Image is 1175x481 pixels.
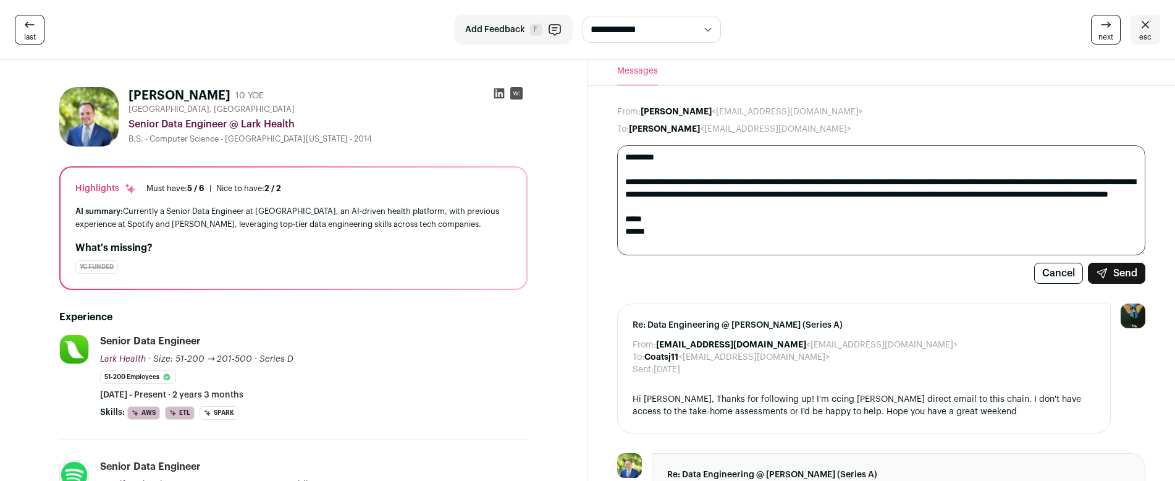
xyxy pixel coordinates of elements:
dt: To: [633,351,644,364]
b: [PERSON_NAME] [641,108,712,116]
span: 2 / 2 [264,184,281,192]
dd: <[EMAIL_ADDRESS][DOMAIN_NAME]> [656,339,958,351]
div: Highlights [75,182,137,195]
button: Cancel [1034,263,1083,284]
b: [EMAIL_ADDRESS][DOMAIN_NAME] [656,341,806,349]
div: Senior Data Engineer [100,460,201,474]
div: Senior Data Engineer @ Lark Health [128,117,528,132]
dt: Sent: [633,364,654,376]
img: f9fe4047942ca41e7ec12a951a1b1e5c37d836b22ae556e3c1f2c40a44c7949b [60,335,88,364]
span: · [255,353,257,365]
li: AWS [127,406,160,420]
div: 10 YOE [235,90,264,102]
span: F [530,23,542,36]
h2: Experience [59,310,528,325]
img: 12031951-medium_jpg [1121,304,1145,328]
span: esc [1139,32,1152,42]
div: Senior Data Engineer [100,334,201,348]
button: Messages [617,57,658,85]
h2: What's missing? [75,240,512,255]
div: Must have: [146,184,204,194]
span: [DATE] - Present · 2 years 3 months [100,389,243,401]
li: 51-200 employees [100,370,176,384]
span: Re: Data Engineering @ [PERSON_NAME] (Series A) [667,469,1130,481]
span: Lark Health [100,355,146,364]
span: 5 / 6 [187,184,204,192]
span: Add Feedback [465,23,525,36]
span: Series D [259,355,293,364]
span: Re: Data Engineering @ [PERSON_NAME] (Series A) [633,319,1095,331]
div: Nice to have: [216,184,281,194]
div: B.S. - Computer Science - [GEOGRAPHIC_DATA][US_STATE] - 2014 [128,134,528,144]
a: last [15,15,44,45]
dt: From: [633,339,656,351]
h1: [PERSON_NAME] [128,87,230,104]
li: Spark [200,406,238,420]
li: ETL [165,406,195,420]
dd: <[EMAIL_ADDRESS][DOMAIN_NAME]> [644,351,830,364]
button: Send [1088,263,1145,284]
span: · Size: 51-200 → 201-500 [148,355,252,364]
dt: From: [617,106,641,118]
a: esc [1131,15,1160,45]
ul: | [146,184,281,194]
dd: <[EMAIL_ADDRESS][DOMAIN_NAME]> [641,106,863,118]
span: last [24,32,36,42]
dt: To: [617,123,629,135]
b: Coatsj11 [644,353,678,362]
img: dcee24752c18bbbafee74b5e4f21808a9584b7dd2c907887399733efc03037c0 [59,87,119,147]
b: [PERSON_NAME] [629,125,700,134]
span: [GEOGRAPHIC_DATA], [GEOGRAPHIC_DATA] [128,104,295,114]
span: next [1098,32,1113,42]
span: AI summary: [75,207,123,215]
dd: [DATE] [654,364,680,376]
img: dcee24752c18bbbafee74b5e4f21808a9584b7dd2c907887399733efc03037c0 [617,453,642,478]
a: next [1091,15,1121,45]
dd: <[EMAIL_ADDRESS][DOMAIN_NAME]> [629,123,851,135]
span: Skills: [100,406,125,419]
div: YC Funded [75,260,118,274]
div: Currently a Senior Data Engineer at [GEOGRAPHIC_DATA], an AI-driven health platform, with previou... [75,205,512,231]
button: Add Feedback F [455,15,573,45]
div: Hi [PERSON_NAME], Thanks for following up! I'm ccing [PERSON_NAME] direct email to this chain. I ... [633,393,1095,418]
